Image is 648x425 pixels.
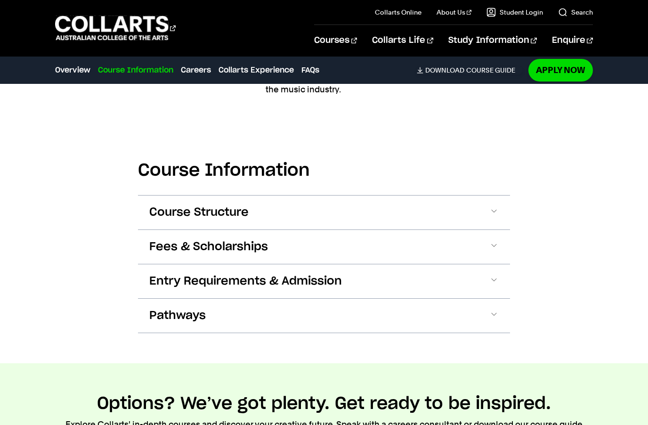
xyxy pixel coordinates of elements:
[552,25,593,56] a: Enquire
[375,8,421,17] a: Collarts Online
[558,8,593,17] a: Search
[372,25,433,56] a: Collarts Life
[97,393,551,414] h2: Options? We’ve got plenty. Get ready to be inspired.
[149,205,249,220] span: Course Structure
[138,230,510,264] button: Fees & Scholarships
[149,239,268,254] span: Fees & Scholarships
[417,66,523,74] a: DownloadCourse Guide
[98,65,173,76] a: Course Information
[149,274,342,289] span: Entry Requirements & Admission
[149,308,206,323] span: Pathways
[55,65,90,76] a: Overview
[138,160,510,181] h2: Course Information
[486,8,543,17] a: Student Login
[138,264,510,298] button: Entry Requirements & Admission
[219,65,294,76] a: Collarts Experience
[301,65,319,76] a: FAQs
[138,196,510,229] button: Course Structure
[138,299,510,333] button: Pathways
[448,25,537,56] a: Study Information
[528,59,593,81] a: Apply Now
[181,65,211,76] a: Careers
[437,8,471,17] a: About Us
[55,15,176,41] div: Go to homepage
[314,25,357,56] a: Courses
[425,66,464,74] span: Download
